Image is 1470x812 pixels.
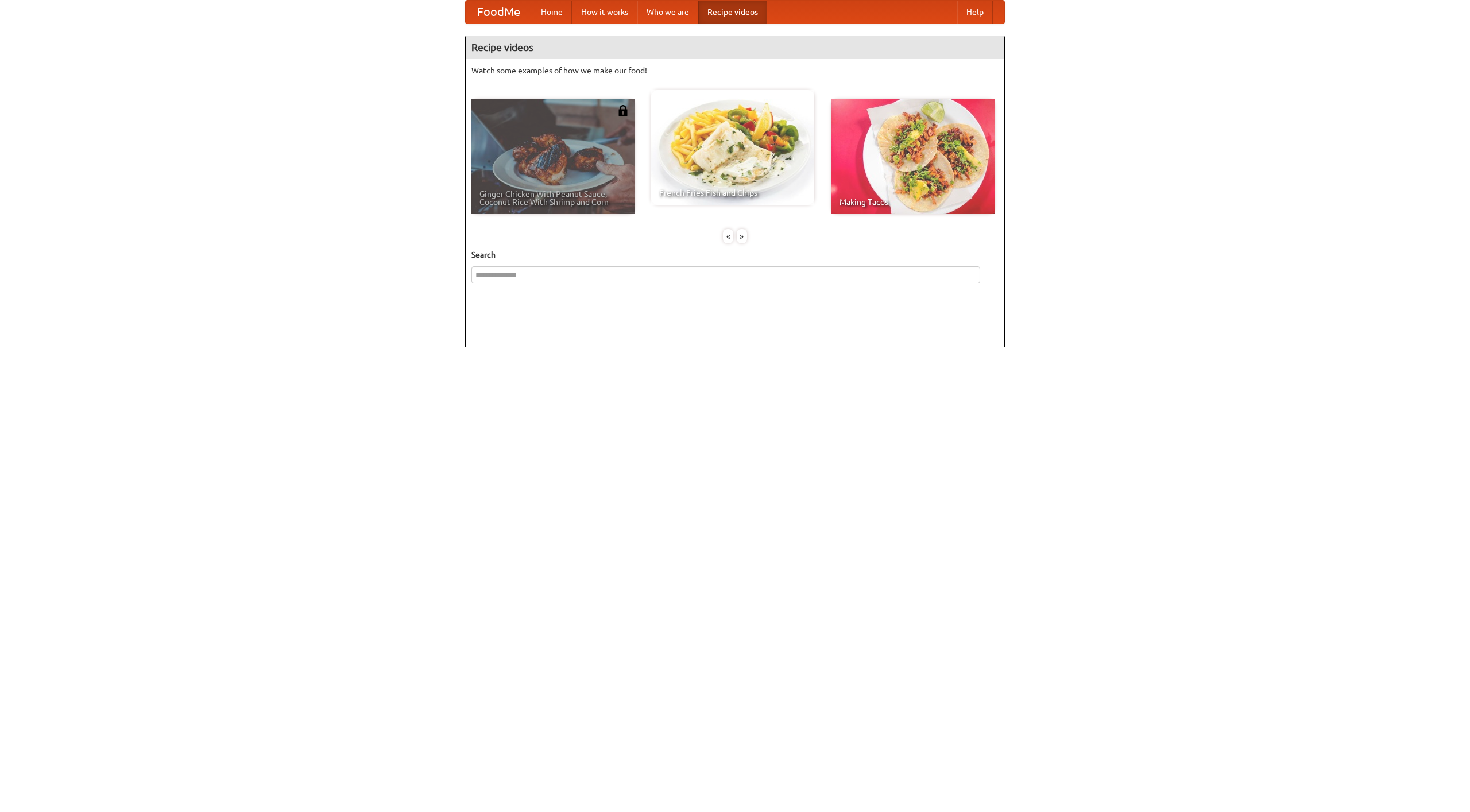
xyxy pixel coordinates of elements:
a: French Fries Fish and Chips [651,90,814,205]
a: FoodMe [466,1,532,24]
a: Home [532,1,572,24]
span: Making Tacos [840,198,987,206]
a: Recipe videos [698,1,767,24]
a: Help [957,1,993,24]
span: French Fries Fish and Chips [659,189,806,197]
p: Watch some examples of how we make our food! [471,65,999,76]
div: « [723,229,733,243]
h5: Search [471,249,999,261]
img: 483408.png [617,105,629,116]
div: » [737,229,747,243]
a: How it works [572,1,637,24]
h4: Recipe videos [466,36,1004,59]
a: Who we are [637,1,698,24]
a: Making Tacos [831,99,995,214]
